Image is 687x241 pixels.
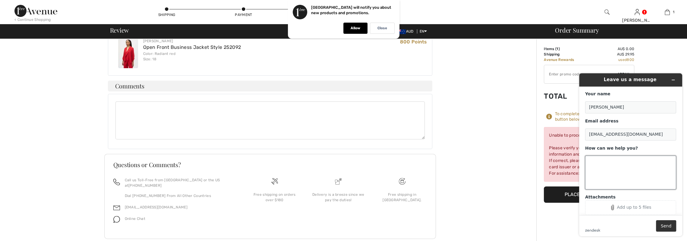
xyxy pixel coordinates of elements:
[555,111,634,122] div: To complete your order, press the button below.
[604,8,610,16] img: search the website
[622,17,652,24] div: [PERSON_NAME]
[125,177,235,188] p: Call us Toll-Free from [GEOGRAPHIC_DATA] or the US at
[396,29,416,33] span: AUD
[110,27,129,33] span: Review
[14,17,51,22] div: < Continue Shopping
[585,46,634,52] td: AU$ 0.00
[627,58,634,62] span: 800
[143,38,241,44] div: [PERSON_NAME]
[113,205,120,211] img: email
[14,5,57,17] img: 1ère Avenue
[399,178,405,185] img: Free shipping on orders over $180
[544,46,585,52] td: Items ( )
[311,192,365,203] div: Delivery is a breeze since we pay the duties!
[544,65,617,83] input: Promo code
[377,26,387,30] p: Close
[125,205,188,209] a: [EMAIL_ADDRESS][DOMAIN_NAME]
[128,183,162,188] a: [PHONE_NUMBER]
[585,52,634,57] td: AU$ 29.95
[125,193,235,198] p: Dial [PHONE_NUMBER] From All Other Countries
[544,86,585,106] td: Total
[556,47,558,51] span: 1
[158,12,176,17] div: Shipping
[113,216,120,223] img: chat
[247,192,302,203] div: Free shipping on orders over $180
[544,127,634,182] div: Unable to process your order. Please verify your credit card information and billing address. If ...
[400,39,427,45] span: 800 Points
[375,192,429,203] div: Free shipping in [GEOGRAPHIC_DATA].
[271,178,278,185] img: Free shipping on orders over $180
[574,68,687,241] iframe: Find more information here
[544,57,585,62] td: Avenue Rewards
[585,57,634,62] td: used
[652,8,682,16] a: 1
[635,9,640,15] a: Sign In
[635,8,640,16] img: My Info
[311,5,391,15] p: [GEOGRAPHIC_DATA] will notify you about new products and promotions.
[14,4,26,10] span: Help
[351,26,360,30] p: Allow
[420,29,427,33] span: EN
[143,51,241,62] div: Color: Radiant red Size: 18
[113,162,427,168] h3: Questions or Comments?
[115,101,425,139] textarea: Comments
[113,179,120,185] img: call
[335,178,342,185] img: Delivery is a breeze since we pay the duties!
[118,38,138,68] img: Open Front Business Jacket Style 252092
[143,44,241,50] a: Open Front Business Jacket Style 252092
[673,9,674,15] span: 1
[544,186,634,203] button: Place Your Order
[548,27,683,33] div: Order Summary
[235,12,253,17] div: Payment
[108,81,432,91] h4: Comments
[544,52,585,57] td: Shipping
[396,29,406,34] img: Australian Dollar
[665,8,670,16] img: My Bag
[125,217,145,221] span: Online Chat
